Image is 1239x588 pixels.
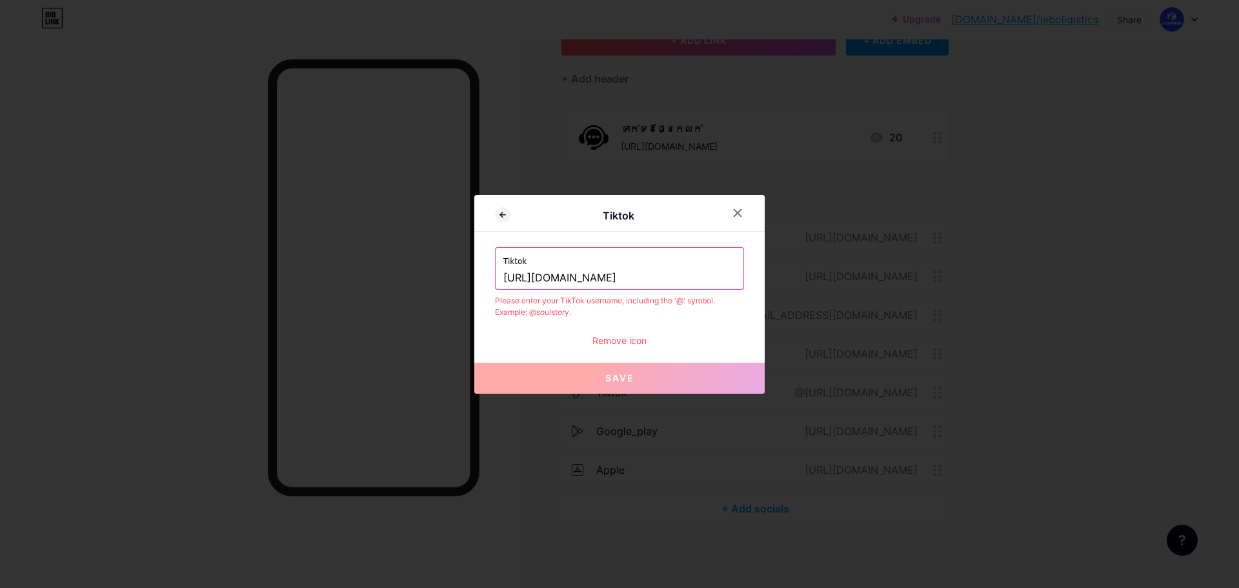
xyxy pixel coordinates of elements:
[495,295,744,318] div: Please enter your TikTok username, including the '@' symbol. Example: @soulstory.
[503,267,736,289] input: TikTok username
[503,248,736,267] label: Tiktok
[605,372,634,383] span: Save
[495,334,744,347] div: Remove icon
[510,208,726,223] div: Tiktok
[474,363,765,394] button: Save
